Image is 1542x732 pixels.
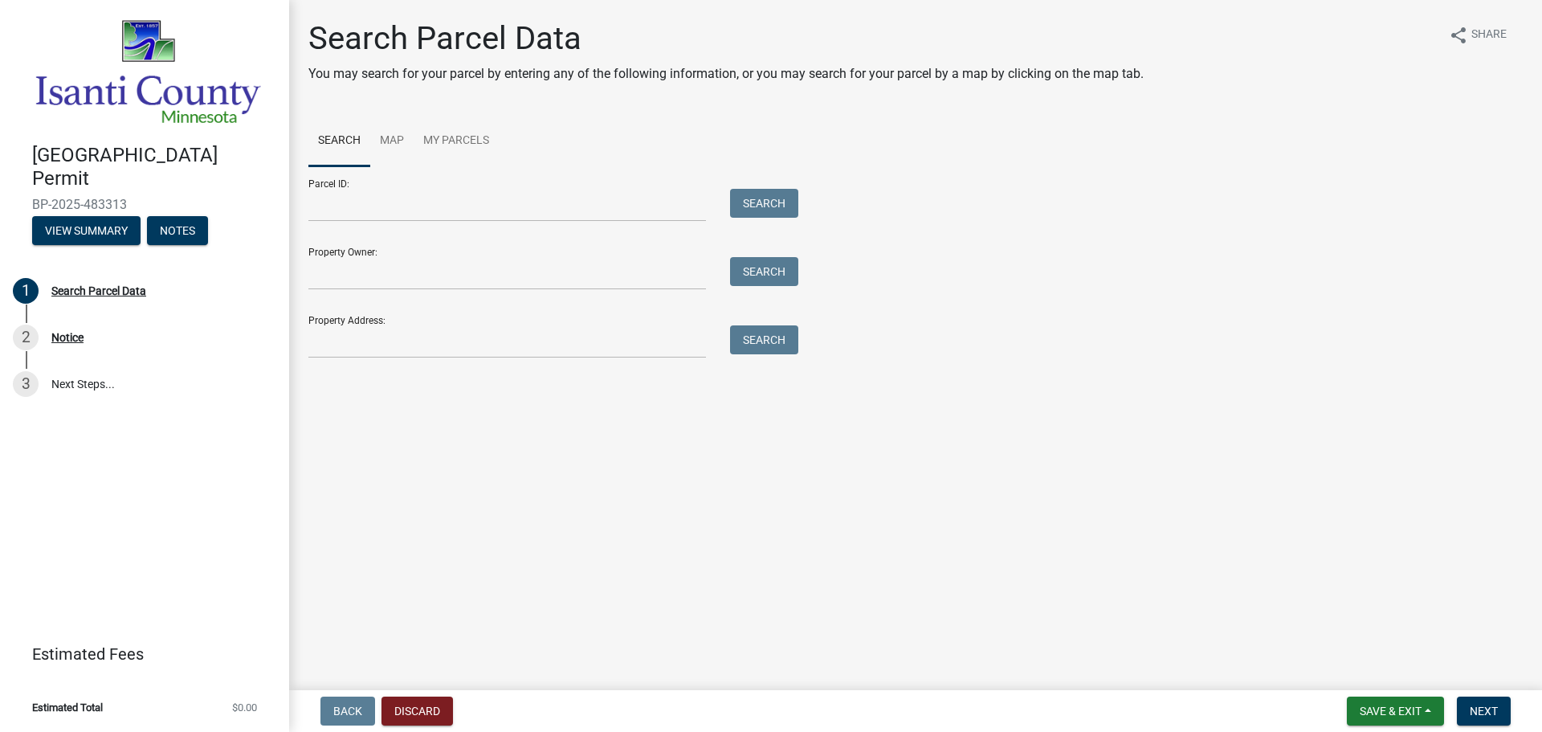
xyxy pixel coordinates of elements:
button: Search [730,257,798,286]
div: 3 [13,371,39,397]
div: Notice [51,332,84,343]
h4: [GEOGRAPHIC_DATA] Permit [32,144,276,190]
a: Map [370,116,414,167]
wm-modal-confirm: Summary [32,225,141,238]
button: Notes [147,216,208,245]
span: Share [1471,26,1507,45]
button: Search [730,189,798,218]
div: 1 [13,278,39,304]
span: Back [333,705,362,718]
button: Next [1457,697,1511,726]
h1: Search Parcel Data [308,19,1144,58]
a: My Parcels [414,116,499,167]
img: Isanti County, Minnesota [32,17,263,127]
span: $0.00 [232,702,257,713]
button: Back [320,697,375,726]
div: 2 [13,325,39,350]
button: Discard [381,697,453,726]
span: BP-2025-483313 [32,197,257,212]
span: Next [1470,705,1498,718]
span: Save & Exit [1360,705,1422,718]
a: Estimated Fees [13,638,263,670]
i: share [1449,26,1468,45]
span: Estimated Total [32,702,103,713]
div: Search Parcel Data [51,285,146,296]
button: View Summary [32,216,141,245]
a: Search [308,116,370,167]
button: shareShare [1436,19,1520,51]
button: Save & Exit [1347,697,1444,726]
button: Search [730,325,798,354]
p: You may search for your parcel by entering any of the following information, or you may search fo... [308,64,1144,84]
wm-modal-confirm: Notes [147,225,208,238]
